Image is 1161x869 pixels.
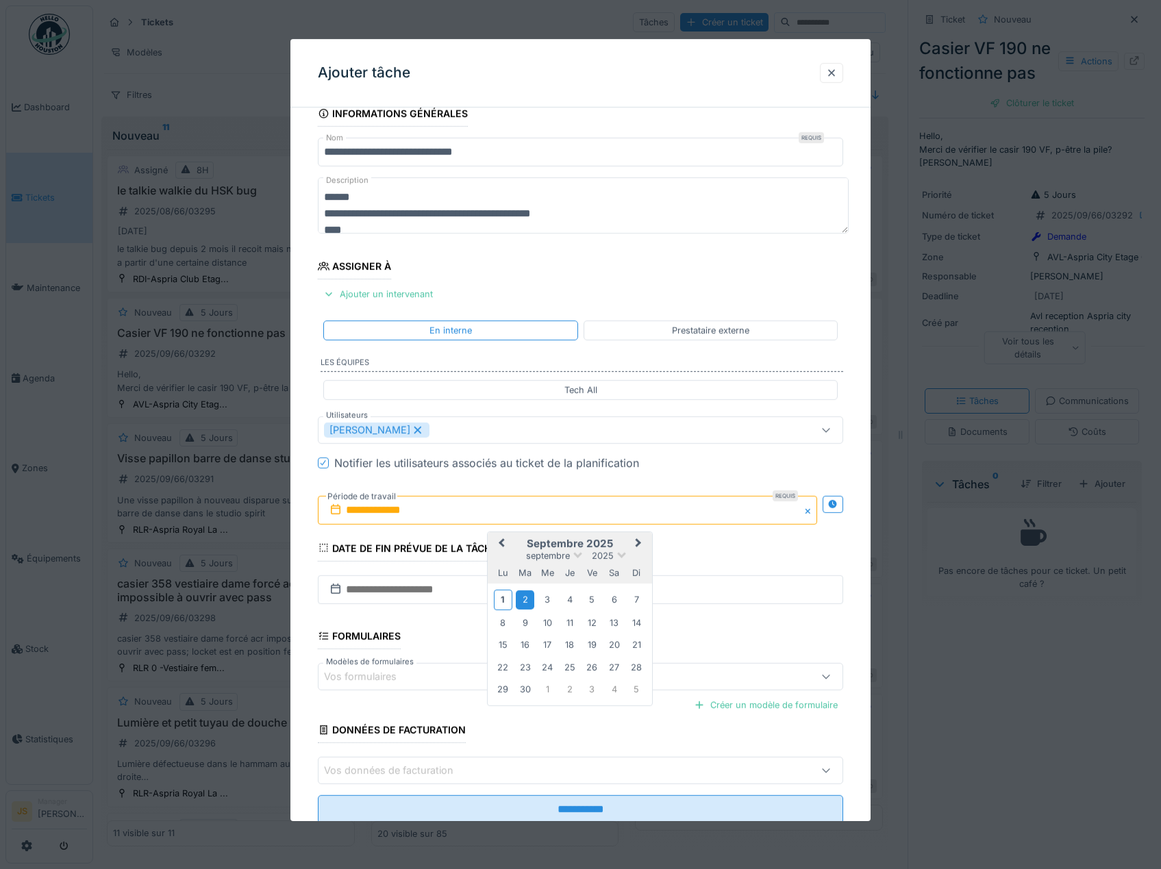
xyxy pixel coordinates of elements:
[516,614,534,632] div: Choose mardi 9 septembre 2025
[773,490,798,501] div: Requis
[323,410,371,421] label: Utilisateurs
[494,635,512,654] div: Choose lundi 15 septembre 2025
[583,564,601,582] div: vendredi
[334,455,639,471] div: Notifier les utilisateurs associés au ticket de la planification
[318,720,466,743] div: Données de facturation
[564,383,597,396] div: Tech All
[538,680,557,698] div: Choose mercredi 1 octobre 2025
[326,489,397,504] label: Période de travail
[494,658,512,677] div: Choose lundi 22 septembre 2025
[627,614,646,632] div: Choose dimanche 14 septembre 2025
[538,564,557,582] div: mercredi
[494,564,512,582] div: lundi
[429,324,472,337] div: En interne
[494,614,512,632] div: Choose lundi 8 septembre 2025
[318,286,438,304] div: Ajouter un intervenant
[605,564,623,582] div: samedi
[324,669,416,684] div: Vos formulaires
[516,658,534,677] div: Choose mardi 23 septembre 2025
[321,357,844,372] label: Les équipes
[560,635,579,654] div: Choose jeudi 18 septembre 2025
[318,64,410,81] h3: Ajouter tâche
[592,551,614,561] span: 2025
[318,538,499,562] div: Date de fin prévue de la tâche
[516,680,534,698] div: Choose mardi 30 septembre 2025
[629,533,651,555] button: Next Month
[323,132,346,144] label: Nom
[488,538,652,550] h2: septembre 2025
[560,591,579,609] div: Choose jeudi 4 septembre 2025
[605,614,623,632] div: Choose samedi 13 septembre 2025
[560,658,579,677] div: Choose jeudi 25 septembre 2025
[324,764,473,779] div: Vos données de facturation
[688,696,843,714] div: Créer un modèle de formulaire
[560,564,579,582] div: jeudi
[318,103,469,127] div: Informations générales
[323,656,416,668] label: Modèles de formulaires
[318,626,401,649] div: Formulaires
[560,614,579,632] div: Choose jeudi 11 septembre 2025
[583,635,601,654] div: Choose vendredi 19 septembre 2025
[627,680,646,698] div: Choose dimanche 5 octobre 2025
[323,172,371,189] label: Description
[627,591,646,609] div: Choose dimanche 7 septembre 2025
[672,324,749,337] div: Prestataire externe
[318,256,392,279] div: Assigner à
[799,132,824,143] div: Requis
[492,588,647,701] div: Month septembre, 2025
[605,635,623,654] div: Choose samedi 20 septembre 2025
[583,658,601,677] div: Choose vendredi 26 septembre 2025
[605,680,623,698] div: Choose samedi 4 octobre 2025
[538,591,557,609] div: Choose mercredi 3 septembre 2025
[583,680,601,698] div: Choose vendredi 3 octobre 2025
[627,635,646,654] div: Choose dimanche 21 septembre 2025
[538,635,557,654] div: Choose mercredi 17 septembre 2025
[538,658,557,677] div: Choose mercredi 24 septembre 2025
[494,680,512,698] div: Choose lundi 29 septembre 2025
[627,564,646,582] div: dimanche
[802,496,817,525] button: Close
[489,533,511,555] button: Previous Month
[324,423,429,438] div: [PERSON_NAME]
[605,591,623,609] div: Choose samedi 6 septembre 2025
[516,635,534,654] div: Choose mardi 16 septembre 2025
[526,551,570,561] span: septembre
[583,591,601,609] div: Choose vendredi 5 septembre 2025
[605,658,623,677] div: Choose samedi 27 septembre 2025
[627,658,646,677] div: Choose dimanche 28 septembre 2025
[494,590,512,610] div: Choose lundi 1 septembre 2025
[560,680,579,698] div: Choose jeudi 2 octobre 2025
[516,591,534,609] div: Choose mardi 2 septembre 2025
[583,614,601,632] div: Choose vendredi 12 septembre 2025
[538,614,557,632] div: Choose mercredi 10 septembre 2025
[516,564,534,582] div: mardi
